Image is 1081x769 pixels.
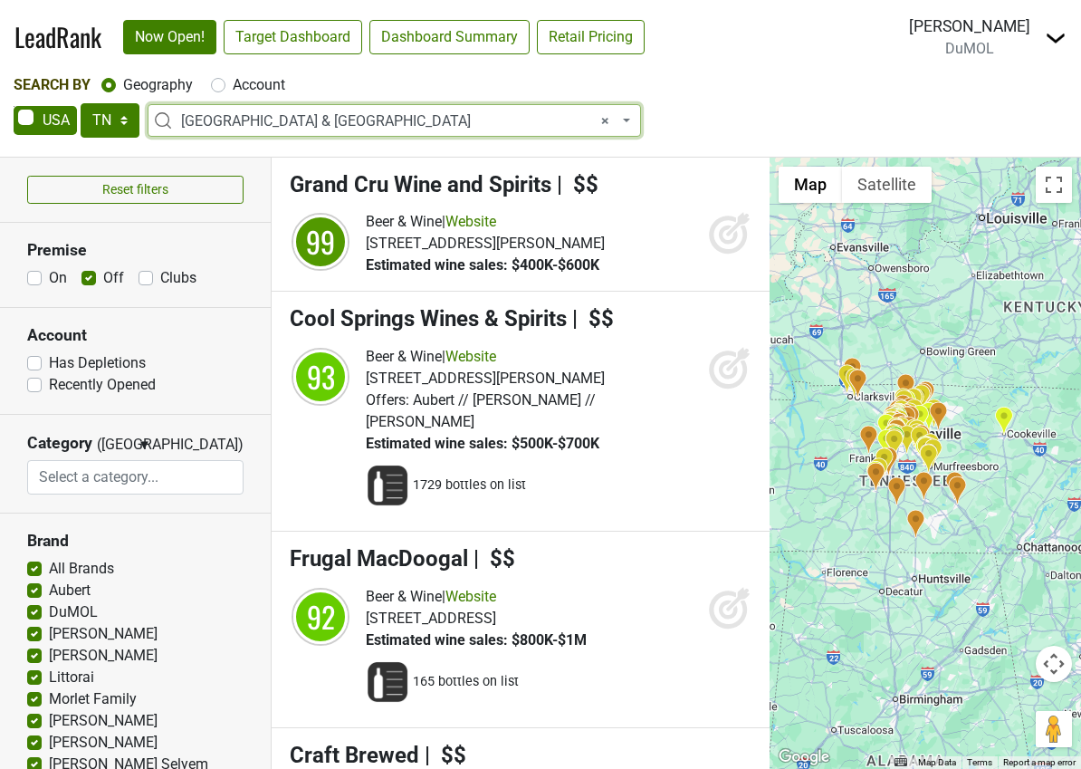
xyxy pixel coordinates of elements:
[445,348,496,365] a: Website
[779,167,842,203] button: Show street map
[774,745,834,769] a: Open this area in Google Maps (opens a new window)
[1045,27,1067,49] img: Dropdown Menu
[557,172,598,197] span: | $$
[160,267,196,289] label: Clubs
[919,401,938,431] div: Cheers Wine & Liquor
[912,384,931,414] div: Plantation Fine Wine & Spirits
[14,76,91,93] span: Search By
[49,732,158,754] label: [PERSON_NAME]
[945,471,964,501] div: Oak Liquor Store
[293,590,348,644] div: 92
[904,388,923,418] div: Pour Vous
[425,743,466,768] span: | $$
[929,401,948,431] div: Liquor World
[901,397,920,427] div: Old Hickory Wine and Spirits
[49,667,94,688] label: Littorai
[27,532,244,551] h3: Brand
[181,111,618,132] span: Nashville & Central TN
[290,546,468,572] span: Frugal MacDoogal
[49,352,146,374] label: Has Depletions
[885,426,904,456] div: Cool Springs Wines & Spirits
[290,743,419,768] span: Craft Brewed
[919,444,938,474] div: Liquor Planet
[49,623,158,645] label: [PERSON_NAME]
[848,369,867,399] div: Favorite Liquors
[924,399,943,428] div: Market Basket Wine and Liquors
[366,586,587,608] div: |
[894,388,913,418] div: 31-W Liquor Store
[366,660,409,704] img: Wine List
[49,688,137,710] label: Morlet Family
[888,399,907,429] div: Trinity Lane Liquors
[233,74,285,96] label: Account
[366,256,599,274] span: Estimated wine sales: $400K-$600K
[445,588,496,605] a: Website
[366,391,596,430] span: Aubert // [PERSON_NAME] // [PERSON_NAME]
[907,423,926,453] div: Parkway Wine and Spirits
[894,756,907,769] button: Keyboard shortcuts
[774,745,834,769] img: Google
[537,20,645,54] a: Retail Pricing
[918,756,956,769] button: Map Data
[123,20,216,54] a: Now Open!
[366,391,409,409] span: Offers:
[837,364,856,394] div: Crocker's Fine Wines & Liquors
[967,757,992,767] a: Terms
[859,425,878,455] div: Fairview Liquors & Fine Wines
[97,434,133,460] span: ([GEOGRAPHIC_DATA])
[49,580,91,601] label: Aubert
[876,413,895,443] div: Red Spirits & Wine
[915,435,934,465] div: Gateway Wine & Spirits
[894,394,913,424] div: Madison Beverage Warehouse
[892,399,911,429] div: Sinkers Beverages
[290,306,567,332] span: Cool Springs Wines & Spirits
[413,476,526,495] span: 1729 bottles on list
[887,476,906,506] div: West Side Liquor Store
[842,167,932,203] button: Show satellite imagery
[887,403,906,433] div: R & R Liquor Store
[886,417,905,447] div: Maryland Farms Wine & Spirits
[904,418,923,448] div: Lavergne Beverage Depot
[887,418,906,448] div: Brentwood Wine & Spirits
[923,438,942,468] div: CNG Wine & Spirits
[413,673,519,691] span: 165 bottles on list
[366,211,605,233] div: |
[1036,711,1072,747] button: Drag Pegman onto the map to open Street View
[369,20,530,54] a: Dashboard Summary
[49,558,114,580] label: All Brands
[914,382,933,412] div: Liquor World
[49,601,98,623] label: DuMOL
[123,74,193,96] label: Geography
[890,398,909,428] div: Firehouse Discount Liquors
[474,546,515,572] span: | $$
[882,408,901,437] div: Mr Whiskers Wines & Liqours
[897,425,916,455] div: Barrels and Brews
[896,373,915,403] div: J & L Liquors
[49,374,156,396] label: Recently Opened
[994,406,1013,436] div: Happy Hour Wine & Liquor
[948,476,967,505] div: Interstate Liquors
[945,40,994,57] span: DuMOL
[14,18,101,56] a: LeadRank
[27,326,244,345] h3: Account
[1036,646,1072,682] button: Map camera controls
[883,408,902,437] div: The Wine Chap
[907,419,926,449] div: City Sliquors
[27,241,244,260] h3: Premise
[445,213,496,230] a: Website
[366,346,699,368] div: |
[27,434,92,453] h3: Category
[103,267,124,289] label: Off
[601,111,609,132] span: Remove all items
[49,267,67,289] label: On
[921,433,940,463] div: The Wine Cellar
[366,464,409,507] img: Wine List
[572,306,614,332] span: | $$
[904,399,923,428] div: Vintage Wine and Spirits
[1003,757,1076,767] a: Report a map error
[910,426,929,456] div: Legacy Wine & Spirits
[366,370,605,387] span: [STREET_ADDRESS][PERSON_NAME]
[366,235,605,252] span: [STREET_ADDRESS][PERSON_NAME]
[906,509,925,539] div: Strong Brothers Liquor Store
[366,610,496,627] span: [STREET_ADDRESS]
